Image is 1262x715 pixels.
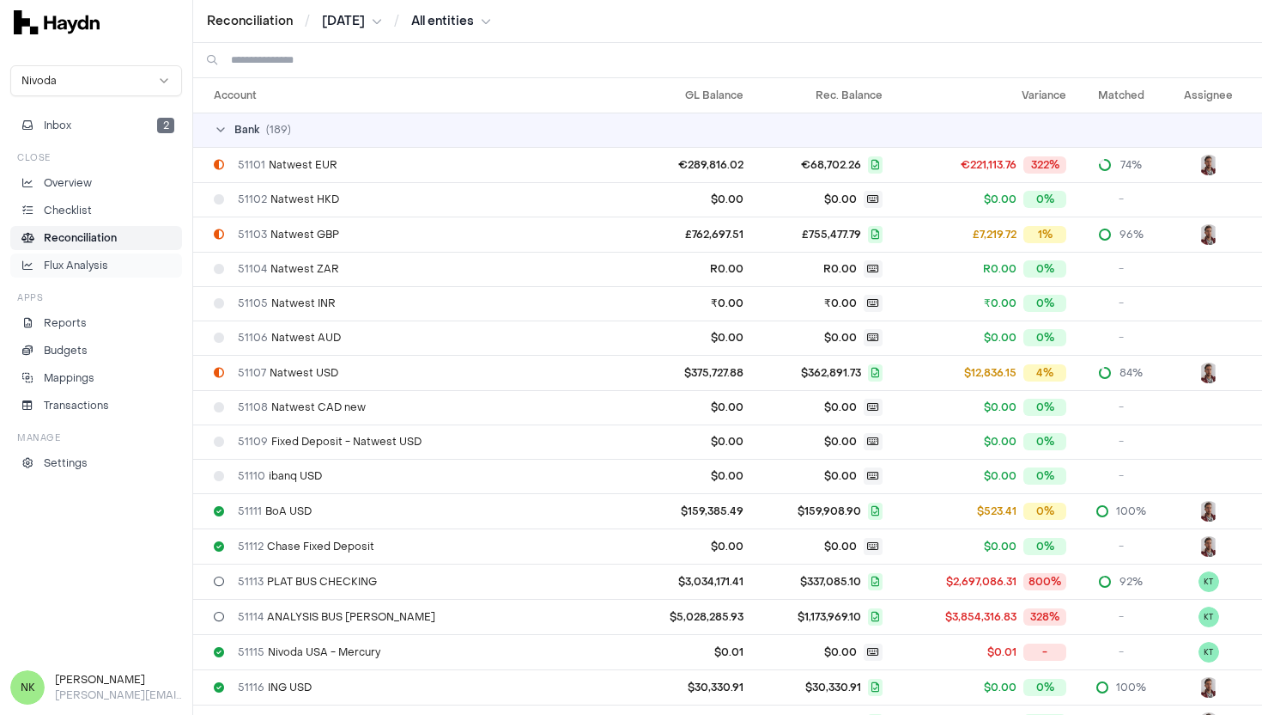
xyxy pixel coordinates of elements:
span: - [1119,400,1124,414]
td: $159,385.49 [611,493,749,529]
span: $523.41 [977,504,1016,518]
div: 328% [1023,608,1066,626]
a: Reconciliation [10,226,182,250]
span: ₹0.00 [824,296,857,310]
p: [PERSON_NAME][EMAIL_ADDRESS][DOMAIN_NAME] [55,687,182,703]
span: $12,836.15 [964,366,1016,380]
span: / [301,12,313,29]
span: 51113 [238,575,264,589]
span: $0.00 [984,400,1016,414]
span: $0.00 [824,400,857,414]
span: 51103 [238,228,267,241]
span: Fixed Deposit - Natwest USD [238,435,422,449]
span: $0.00 [984,540,1016,553]
div: 800% [1023,573,1066,590]
div: 4% [1023,364,1066,382]
span: [DATE] [322,13,365,30]
img: JP Smit [1198,677,1219,698]
span: Natwest GBP [238,228,339,241]
span: $30,330.91 [805,681,861,694]
p: Mappings [44,370,94,386]
span: PLAT BUS CHECKING [238,575,377,589]
a: Budgets [10,339,182,363]
button: Inbox2 [10,113,182,137]
span: Natwest ZAR [238,262,339,276]
th: Variance [889,78,1073,113]
button: JP Smit [1198,536,1219,557]
span: - [1119,645,1124,659]
td: $0.00 [611,529,749,564]
span: BoA USD [238,504,312,518]
p: Transactions [44,398,109,413]
a: Overview [10,171,182,195]
p: Checklist [44,203,92,218]
div: 0% [1023,399,1066,416]
span: 2 [157,118,174,133]
a: Checklist [10,199,182,223]
span: $0.00 [984,681,1016,694]
span: $0.00 [824,331,857,345]
span: 51115 [238,645,264,659]
span: - [1119,262,1124,276]
span: £7,219.72 [973,228,1016,241]
img: JP Smit [1198,363,1219,383]
h3: Close [17,151,51,164]
span: Chase Fixed Deposit [238,540,374,553]
span: - [1119,192,1124,206]
img: JP Smit [1198,501,1219,522]
div: 0% [1023,503,1066,520]
td: €289,816.02 [611,147,749,182]
td: $3,034,171.41 [611,564,749,599]
button: KT [1198,642,1219,663]
a: Flux Analysis [10,254,182,278]
span: - [1119,331,1124,345]
span: $362,891.73 [801,366,861,380]
span: R0.00 [983,262,1016,276]
button: JP Smit [1198,224,1219,245]
span: Bank [234,123,259,137]
h3: [PERSON_NAME] [55,672,182,687]
span: 100% [1116,681,1146,694]
span: $0.00 [824,645,857,659]
span: $0.00 [824,469,857,483]
a: Mappings [10,366,182,390]
p: Overview [44,175,92,191]
span: 51111 [238,504,262,518]
span: $0.00 [984,331,1016,345]
td: $30,330.91 [611,669,749,705]
td: $0.01 [611,634,749,669]
span: All entities [411,13,474,30]
p: Reports [44,315,87,331]
span: KT [1198,607,1219,627]
div: 0% [1023,679,1066,696]
span: 51106 [238,331,268,345]
div: 0% [1023,191,1066,208]
span: 84% [1119,366,1144,380]
span: 51110 [238,469,265,483]
div: 0% [1023,467,1066,485]
span: - [1119,469,1124,483]
span: $0.00 [984,192,1016,206]
div: 0% [1023,295,1066,312]
span: 96% [1119,228,1144,241]
span: ibanq USD [238,469,322,483]
button: KT [1198,571,1219,592]
nav: breadcrumb [207,13,491,30]
h3: Apps [17,291,43,304]
td: £762,697.51 [611,217,749,252]
span: Natwest INR [238,296,336,310]
p: Budgets [44,343,88,358]
td: R0.00 [611,252,749,286]
a: Reports [10,311,182,335]
a: Settings [10,451,182,475]
span: - [1119,540,1124,553]
span: Natwest AUD [238,331,341,345]
span: 51109 [238,435,268,449]
span: €68,702.26 [801,158,861,172]
span: £755,477.79 [802,228,861,241]
p: Reconciliation [44,230,117,246]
